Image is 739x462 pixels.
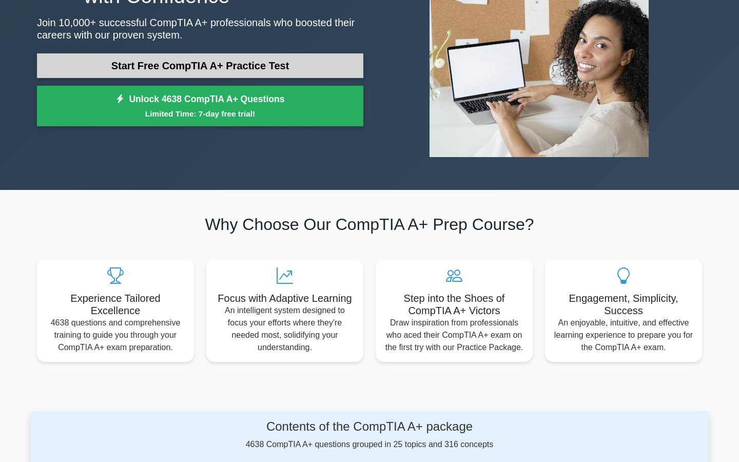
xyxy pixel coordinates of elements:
h2: Why Choose Our CompTIA A+ Prep Course? [37,215,702,234]
a: Unlock 4638 CompTIA A+ QuestionsLimited Time: 7-day free trial! [37,86,363,127]
p: 4638 questions and comprehensive training to guide you through your CompTIA A+ exam preparation. [45,317,186,354]
a: Start Free CompTIA A+ Practice Test [37,53,363,78]
h4: Contents of the CompTIA A+ package [128,419,611,434]
div: 4638 CompTIA A+ questions grouped in 25 topics and 316 concepts [128,419,611,451]
p: An enjoyable, intuitive, and effective learning experience to prepare you for the CompTIA A+ exam. [553,317,694,354]
h5: Engagement, Simplicity, Success [553,292,694,317]
p: Draw inspiration from professionals who aced their CompTIA A+ exam on the first try with our Prac... [384,317,524,354]
p: Join 10,000+ successful CompTIA A+ professionals who boosted their careers with our proven system. [37,16,363,41]
small: Limited Time: 7-day free trial! [50,108,351,120]
h5: Experience Tailored Excellence [45,292,186,317]
p: An intelligent system designed to focus your efforts where they're needed most, solidifying your ... [215,304,355,354]
h5: Step into the Shoes of CompTIA A+ Victors [384,292,524,317]
h5: Focus with Adaptive Learning [215,292,355,304]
